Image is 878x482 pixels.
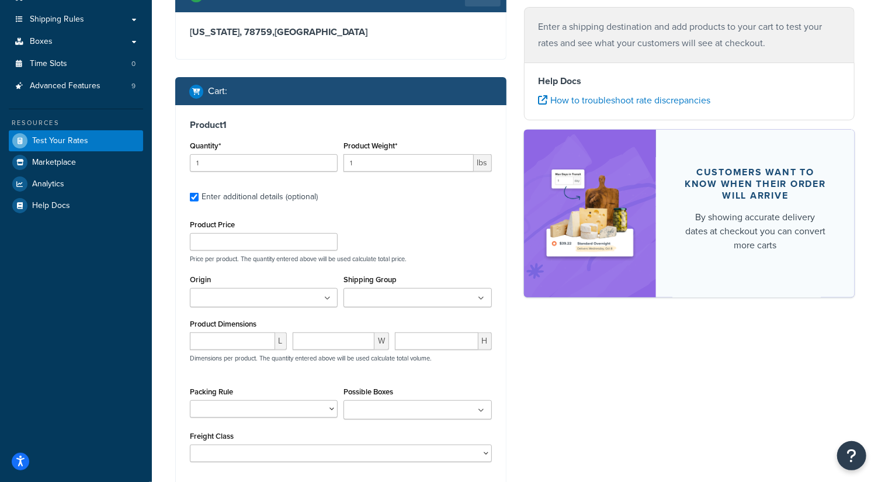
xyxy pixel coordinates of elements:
a: Help Docs [9,195,143,216]
div: Resources [9,118,143,128]
label: Freight Class [190,432,234,441]
label: Origin [190,275,211,284]
li: Advanced Features [9,75,143,97]
label: Product Dimensions [190,320,256,328]
li: Time Slots [9,53,143,75]
span: 9 [131,81,136,91]
a: Shipping Rules [9,9,143,30]
span: 0 [131,59,136,69]
h4: Help Docs [539,74,841,88]
button: Open Resource Center [837,441,866,470]
p: Enter a shipping destination and add products to your cart to test your rates and see what your c... [539,19,841,51]
a: How to troubleshoot rate discrepancies [539,93,711,107]
span: Boxes [30,37,53,47]
span: W [374,332,389,350]
label: Packing Rule [190,387,233,396]
label: Product Price [190,220,235,229]
img: feature-image-ddt-36eae7f7280da8017bfb280eaccd9c446f90b1fe08728e4019434db127062ab4.png [542,147,639,280]
span: Test Your Rates [32,136,88,146]
a: Time Slots0 [9,53,143,75]
a: Test Your Rates [9,130,143,151]
p: Dimensions per product. The quantity entered above will be used calculate total volume. [187,354,432,362]
span: Shipping Rules [30,15,84,25]
input: Enter additional details (optional) [190,193,199,202]
h2: Cart : [208,86,227,96]
a: Boxes [9,31,143,53]
input: 0.00 [343,154,473,172]
a: Advanced Features9 [9,75,143,97]
span: Marketplace [32,158,76,168]
span: lbs [474,154,492,172]
input: 0 [190,154,338,172]
div: Enter additional details (optional) [202,189,318,205]
label: Product Weight* [343,141,397,150]
span: Time Slots [30,59,67,69]
label: Quantity* [190,141,221,150]
a: Marketplace [9,152,143,173]
div: Customers want to know when their order will arrive [684,167,827,202]
label: Possible Boxes [343,387,393,396]
div: By showing accurate delivery dates at checkout you can convert more carts [684,210,827,252]
span: Analytics [32,179,64,189]
h3: Product 1 [190,119,492,131]
span: Help Docs [32,201,70,211]
span: Advanced Features [30,81,100,91]
a: Analytics [9,174,143,195]
span: H [478,332,492,350]
label: Shipping Group [343,275,397,284]
span: L [275,332,287,350]
p: Price per product. The quantity entered above will be used calculate total price. [187,255,495,263]
h3: [US_STATE], 78759 , [GEOGRAPHIC_DATA] [190,26,492,38]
